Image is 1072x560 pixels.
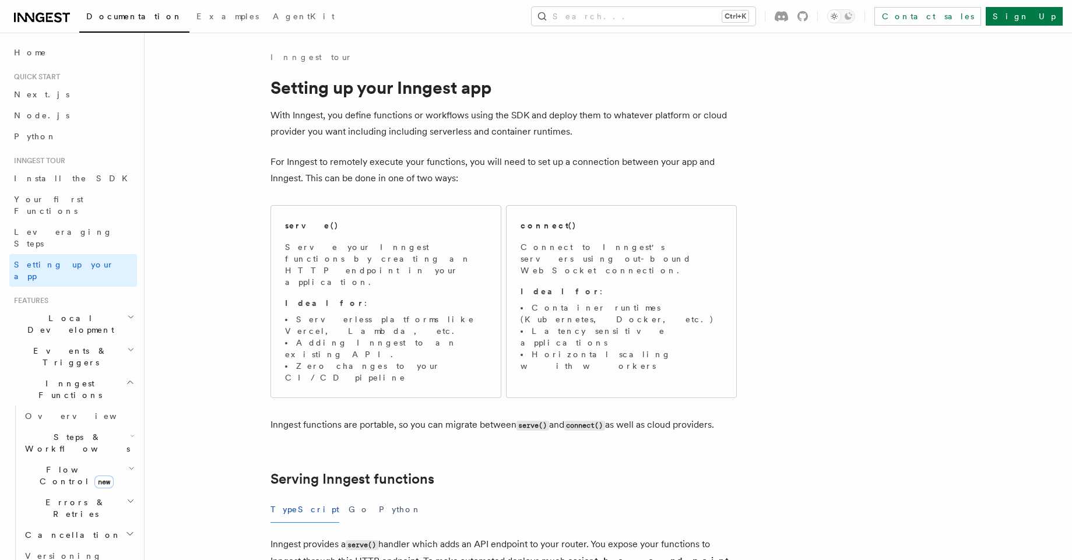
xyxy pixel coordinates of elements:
a: Inngest tour [270,51,352,63]
strong: Ideal for [521,287,600,296]
a: Documentation [79,3,189,33]
a: Home [9,42,137,63]
span: Install the SDK [14,174,135,183]
h2: serve() [285,220,339,231]
button: Events & Triggers [9,340,137,373]
a: Python [9,126,137,147]
span: Node.js [14,111,69,120]
span: Quick start [9,72,60,82]
a: Overview [20,406,137,427]
span: Home [14,47,47,58]
span: Setting up your app [14,260,114,281]
a: Setting up your app [9,254,137,287]
span: Events & Triggers [9,345,127,368]
code: serve() [346,540,378,550]
a: Contact sales [874,7,981,26]
button: Search...Ctrl+K [532,7,755,26]
span: Python [14,132,57,141]
span: AgentKit [273,12,335,21]
li: Serverless platforms like Vercel, Lambda, etc. [285,314,487,337]
a: Serving Inngest functions [270,471,434,487]
span: new [94,476,114,488]
p: Inngest functions are portable, so you can migrate between and as well as cloud providers. [270,417,737,434]
span: Errors & Retries [20,496,126,520]
a: Sign Up [986,7,1063,26]
a: serve()Serve your Inngest functions by creating an HTTP endpoint in your application.Ideal for:Se... [270,205,501,398]
button: Errors & Retries [20,492,137,524]
button: Python [379,496,421,523]
p: With Inngest, you define functions or workflows using the SDK and deploy them to whatever platfor... [270,107,737,140]
a: connect()Connect to Inngest's servers using out-bound WebSocket connection.Ideal for:Container ru... [506,205,737,398]
li: Adding Inngest to an existing API. [285,337,487,360]
button: Steps & Workflows [20,427,137,459]
kbd: Ctrl+K [722,10,748,22]
span: Examples [196,12,259,21]
a: Node.js [9,105,137,126]
button: Flow Controlnew [20,459,137,492]
span: Steps & Workflows [20,431,130,455]
a: Leveraging Steps [9,221,137,254]
li: Zero changes to your CI/CD pipeline [285,360,487,383]
p: Connect to Inngest's servers using out-bound WebSocket connection. [521,241,722,276]
span: Features [9,296,48,305]
span: Flow Control [20,464,128,487]
a: Your first Functions [9,189,137,221]
a: AgentKit [266,3,342,31]
button: Go [349,496,370,523]
h2: connect() [521,220,577,231]
span: Overview [25,411,145,421]
li: Container runtimes (Kubernetes, Docker, etc.) [521,302,722,325]
span: Inngest Functions [9,378,126,401]
p: : [521,286,722,297]
span: Leveraging Steps [14,227,113,248]
button: TypeScript [270,496,339,523]
span: Your first Functions [14,195,83,216]
code: serve() [516,421,549,431]
p: Serve your Inngest functions by creating an HTTP endpoint in your application. [285,241,487,288]
h1: Setting up your Inngest app [270,77,737,98]
button: Cancellation [20,524,137,545]
span: Cancellation [20,529,121,541]
span: Documentation [86,12,182,21]
strong: Ideal for [285,298,364,308]
span: Next.js [14,90,69,99]
a: Examples [189,3,266,31]
span: Inngest tour [9,156,65,165]
code: connect() [564,421,605,431]
a: Install the SDK [9,168,137,189]
button: Local Development [9,308,137,340]
p: : [285,297,487,309]
li: Horizontal scaling with workers [521,348,722,372]
a: Next.js [9,84,137,105]
span: Local Development [9,312,127,336]
button: Toggle dark mode [827,9,855,23]
li: Latency sensitive applications [521,325,722,348]
p: For Inngest to remotely execute your functions, you will need to set up a connection between your... [270,154,737,186]
button: Inngest Functions [9,373,137,406]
